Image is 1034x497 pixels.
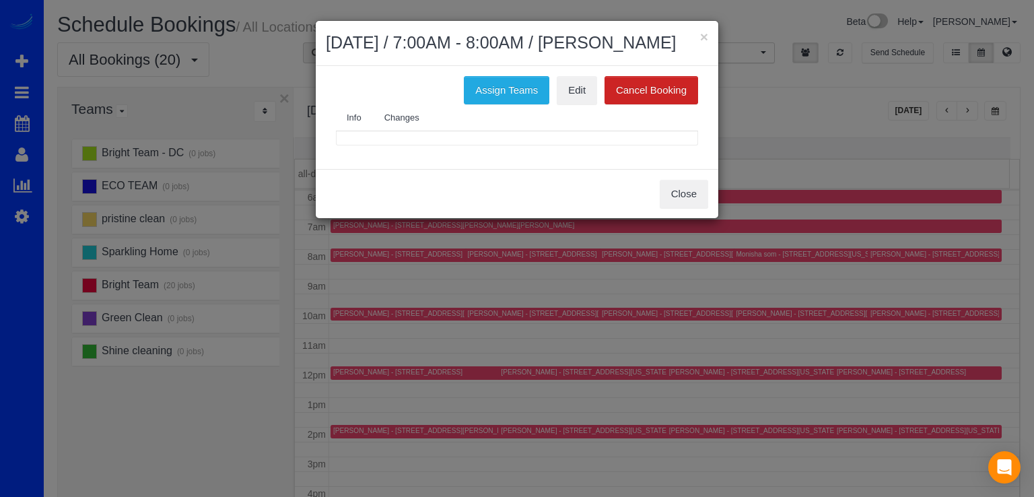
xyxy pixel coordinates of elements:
span: Changes [384,112,419,123]
button: Assign Teams [464,76,549,104]
a: Changes [374,104,430,132]
h2: [DATE] / 7:00AM - 8:00AM / [PERSON_NAME] [326,31,708,55]
a: Info [336,104,372,132]
a: Edit [557,76,597,104]
button: Cancel Booking [605,76,698,104]
button: Close [660,180,708,208]
button: × [700,30,708,44]
span: Info [347,112,361,123]
div: Open Intercom Messenger [988,451,1021,484]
